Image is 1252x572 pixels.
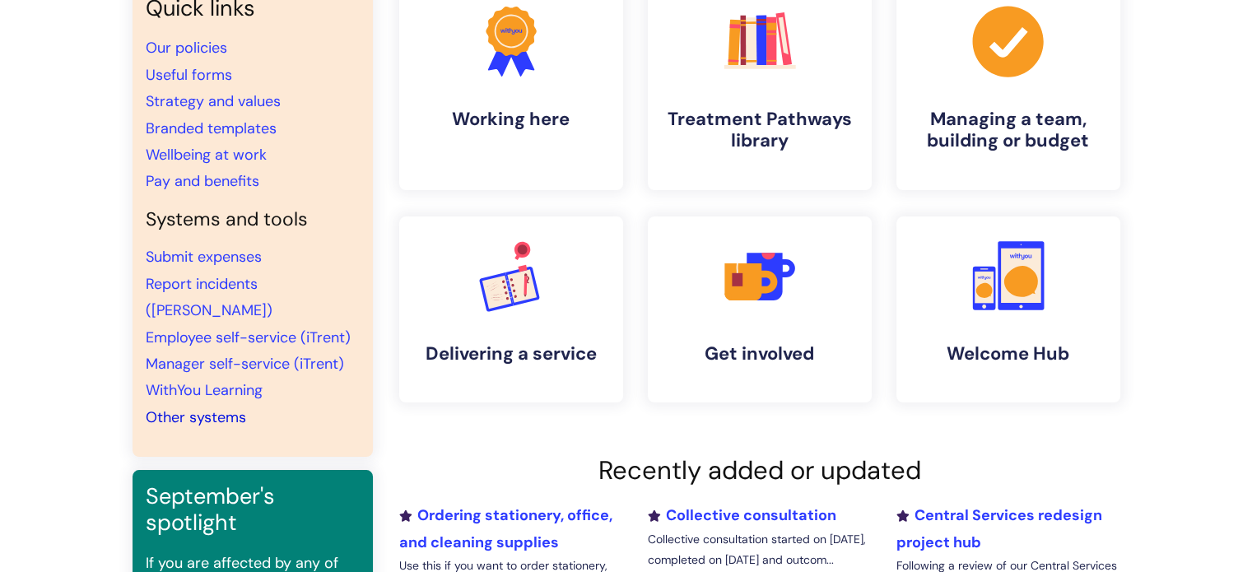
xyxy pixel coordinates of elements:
h4: Delivering a service [412,343,610,365]
h3: September's spotlight [146,483,360,537]
h4: Get involved [661,343,859,365]
h4: Working here [412,109,610,130]
a: Useful forms [146,65,232,85]
a: Ordering stationery, office, and cleaning supplies [399,505,612,551]
h4: Managing a team, building or budget [910,109,1107,152]
a: Report incidents ([PERSON_NAME]) [146,274,272,320]
p: Collective consultation started on [DATE], completed on [DATE] and outcom... [647,529,871,570]
a: Get involved [648,216,872,402]
h4: Systems and tools [146,208,360,231]
a: Wellbeing at work [146,145,267,165]
a: Pay and benefits [146,171,259,191]
a: WithYou Learning [146,380,263,400]
a: Branded templates [146,119,277,138]
a: Our policies [146,38,227,58]
h2: Recently added or updated [399,455,1120,486]
a: Collective consultation [647,505,835,525]
h4: Welcome Hub [910,343,1107,365]
h4: Treatment Pathways library [661,109,859,152]
a: Welcome Hub [896,216,1120,402]
a: Delivering a service [399,216,623,402]
a: Manager self-service (iTrent) [146,354,344,374]
a: Central Services redesign project hub [896,505,1101,551]
a: Employee self-service (iTrent) [146,328,351,347]
a: Submit expenses [146,247,262,267]
a: Other systems [146,407,246,427]
a: Strategy and values [146,91,281,111]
